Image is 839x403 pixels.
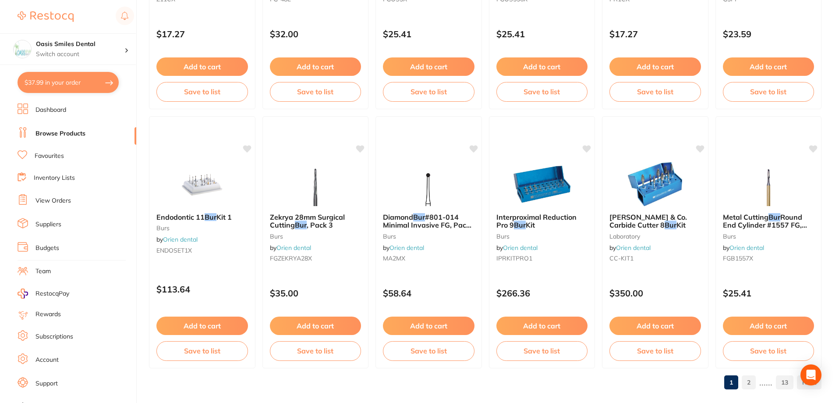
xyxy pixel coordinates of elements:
a: RestocqPay [18,289,69,299]
button: $37.99 in your order [18,72,119,93]
a: Orien dental [276,244,311,252]
p: $113.64 [156,284,248,294]
p: ...... [759,377,772,387]
em: Bur [295,221,307,229]
b: Diamond Bur #801-014 Minimal Invasive FG, Pack 6 [383,213,474,229]
button: Add to cart [609,317,701,335]
a: Orien dental [616,244,651,252]
a: Orien dental [163,235,198,243]
p: $17.27 [609,29,701,39]
span: , Pack 3 [307,221,333,229]
p: $58.64 [383,288,474,298]
button: Add to cart [156,317,248,335]
img: Interproximal Reduction Pro 9 Bur Kit [513,162,570,206]
p: $23.59 [723,29,814,39]
span: #801-014 Minimal Invasive FG, Pack 6 [383,213,471,238]
button: Save to list [609,82,701,101]
span: Diamond [383,213,413,221]
p: $35.00 [270,288,361,298]
small: burs [496,233,588,240]
button: Save to list [609,341,701,360]
button: Add to cart [723,57,814,76]
span: by [156,235,198,243]
button: Save to list [270,82,361,101]
a: Favourites [35,152,64,160]
a: Account [35,356,59,364]
img: Strauss & Co. Carbide Cutter 8 Bur Kit [627,162,683,206]
button: Save to list [270,341,361,360]
span: by [609,244,651,252]
button: Add to cart [723,317,814,335]
span: Endodontic 11 [156,213,205,221]
small: burs [383,233,474,240]
button: Add to cart [270,317,361,335]
a: 13 [776,374,793,391]
b: Interproximal Reduction Pro 9 Bur Kit [496,213,588,229]
div: Open Intercom Messenger [800,364,821,385]
button: Save to list [723,341,814,360]
small: burs [156,225,248,232]
span: by [496,244,538,252]
a: Subscriptions [35,332,73,341]
p: $350.00 [609,288,701,298]
a: Support [35,379,58,388]
span: Metal Cutting [723,213,768,221]
p: $17.27 [156,29,248,39]
em: Bur [205,213,216,221]
b: Strauss & Co. Carbide Cutter 8 Bur Kit [609,213,701,229]
a: 1 [724,374,738,391]
a: Inventory Lists [34,174,75,182]
span: RestocqPay [35,289,69,298]
em: Bur [768,213,780,221]
span: FGB1557X [723,254,753,262]
a: Orien dental [729,244,764,252]
img: Restocq Logo [18,11,74,22]
span: Round End Cylinder #1557 FG, Pack 3 [723,213,807,238]
p: $25.41 [723,288,814,298]
b: Zekrya 28mm Surgical Cutting Bur, Pack 3 [270,213,361,229]
button: Add to cart [270,57,361,76]
a: Suppliers [35,220,61,229]
img: Zekrya 28mm Surgical Cutting Bur, Pack 3 [287,162,344,206]
button: Add to cart [496,317,588,335]
small: laboratory [609,233,701,240]
em: Bur [665,221,676,229]
span: MA2MX [383,254,405,262]
img: Metal Cutting Bur Round End Cylinder #1557 FG, Pack 3 [740,162,797,206]
button: Add to cart [383,57,474,76]
button: Save to list [383,341,474,360]
small: burs [270,233,361,240]
span: Kit [526,221,535,229]
b: Metal Cutting Bur Round End Cylinder #1557 FG, Pack 3 [723,213,814,229]
span: Interproximal Reduction Pro 9 [496,213,577,229]
p: $266.36 [496,288,588,298]
span: by [723,244,764,252]
h4: Oasis Smiles Dental [36,40,124,49]
span: IPRKITPRO1 [496,254,532,262]
a: View Orders [35,196,71,205]
button: Save to list [723,82,814,101]
img: Diamond Bur #801-014 Minimal Invasive FG, Pack 6 [400,162,457,206]
a: Budgets [35,244,59,253]
p: $32.00 [270,29,361,39]
em: Bur [413,213,425,221]
a: Dashboard [35,106,66,114]
span: Zekrya 28mm Surgical Cutting [270,213,345,229]
a: Orien dental [389,244,424,252]
img: RestocqPay [18,289,28,299]
span: Kit [676,221,686,229]
span: ENDOSET1X [156,246,192,254]
img: Endodontic 11 Bur Kit 1 [173,162,230,206]
img: Oasis Smiles Dental [14,40,31,58]
span: CC-KIT1 [609,254,634,262]
a: Rewards [35,310,61,319]
span: Kit 1 [216,213,232,221]
b: Endodontic 11 Bur Kit 1 [156,213,248,221]
button: Save to list [383,82,474,101]
span: FGZEKRYA28X [270,254,312,262]
p: Switch account [36,50,124,59]
button: Add to cart [609,57,701,76]
p: $25.41 [383,29,474,39]
span: by [270,244,311,252]
a: Team [35,267,51,276]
